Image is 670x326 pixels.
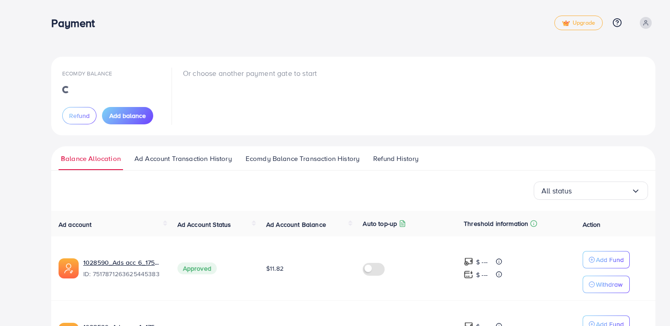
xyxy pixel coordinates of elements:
[476,269,488,280] p: $ ---
[572,184,631,198] input: Search for option
[109,111,146,120] span: Add balance
[177,262,217,274] span: Approved
[464,257,473,267] img: top-up amount
[562,20,570,27] img: tick
[534,182,648,200] div: Search for option
[83,258,163,267] a: 1028590_Ads acc 6_1750390915755
[541,184,572,198] span: All status
[246,154,359,164] span: Ecomdy Balance Transaction History
[102,107,153,124] button: Add balance
[554,16,603,30] a: tickUpgrade
[69,111,90,120] span: Refund
[51,16,102,30] h3: Payment
[363,218,397,229] p: Auto top-up
[596,279,622,290] p: Withdraw
[134,154,232,164] span: Ad Account Transaction History
[177,220,231,229] span: Ad Account Status
[59,220,92,229] span: Ad account
[266,264,284,273] span: $11.82
[83,269,163,278] span: ID: 7517871263625445383
[464,218,528,229] p: Threshold information
[266,220,326,229] span: Ad Account Balance
[59,258,79,278] img: ic-ads-acc.e4c84228.svg
[583,276,630,293] button: Withdraw
[583,251,630,268] button: Add Fund
[183,68,317,79] p: Or choose another payment gate to start
[83,258,163,279] div: <span class='underline'>1028590_Ads acc 6_1750390915755</span></br>7517871263625445383
[583,220,601,229] span: Action
[596,254,624,265] p: Add Fund
[562,20,595,27] span: Upgrade
[62,69,112,77] span: Ecomdy Balance
[476,257,488,267] p: $ ---
[61,154,121,164] span: Balance Allocation
[464,270,473,279] img: top-up amount
[373,154,418,164] span: Refund History
[62,107,96,124] button: Refund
